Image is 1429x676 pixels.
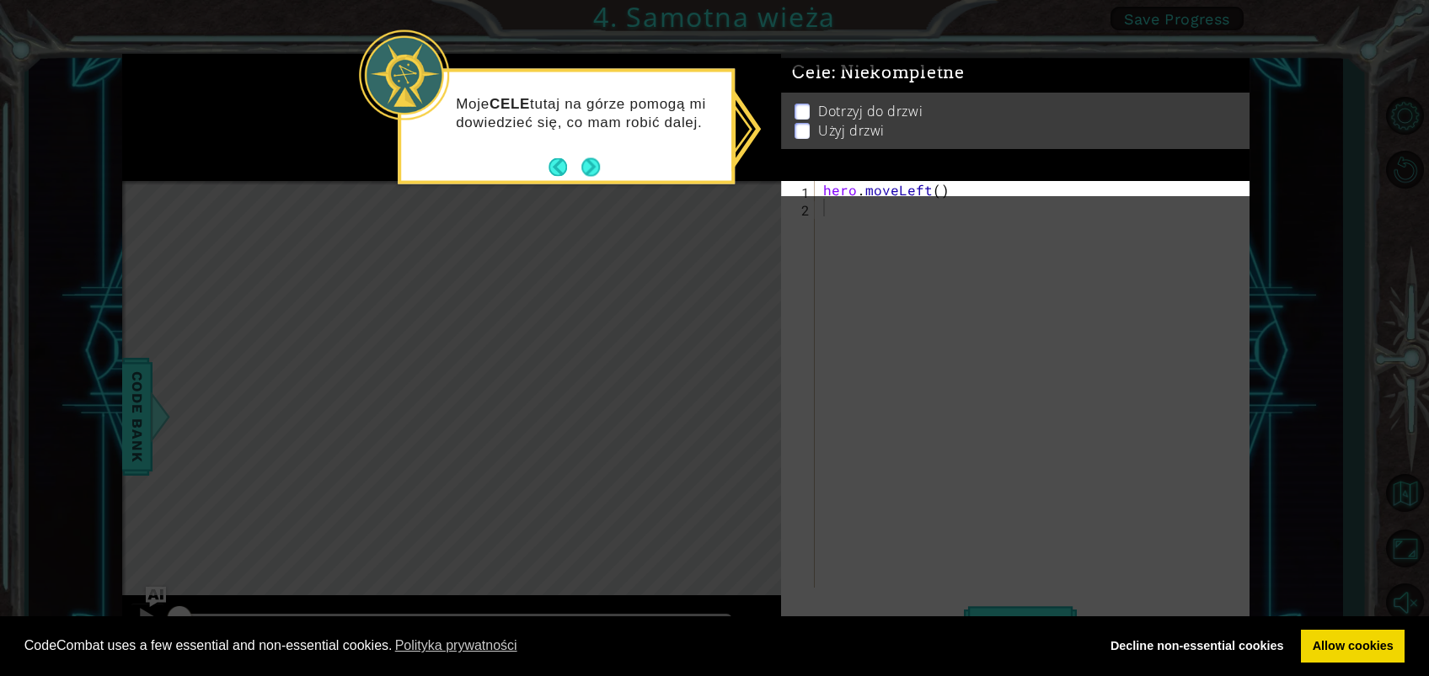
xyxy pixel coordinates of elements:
[393,633,520,658] a: learn more about cookies
[24,633,1086,658] span: CodeCombat uses a few essential and non-essential cookies.
[784,184,815,201] div: 1
[490,95,530,111] strong: CELE
[577,154,603,180] button: Next
[818,114,885,132] p: Użyj drzwi
[832,56,965,76] span: : Niekompletne
[1099,630,1295,663] a: deny cookies
[792,56,964,77] span: Cele
[456,94,720,131] p: Moje tutaj na górze pomogą mi dowiedzieć się, co mam robić dalej.
[818,94,923,113] p: Dotrzyj do drzwi
[549,157,581,176] button: Back
[1301,630,1405,663] a: allow cookies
